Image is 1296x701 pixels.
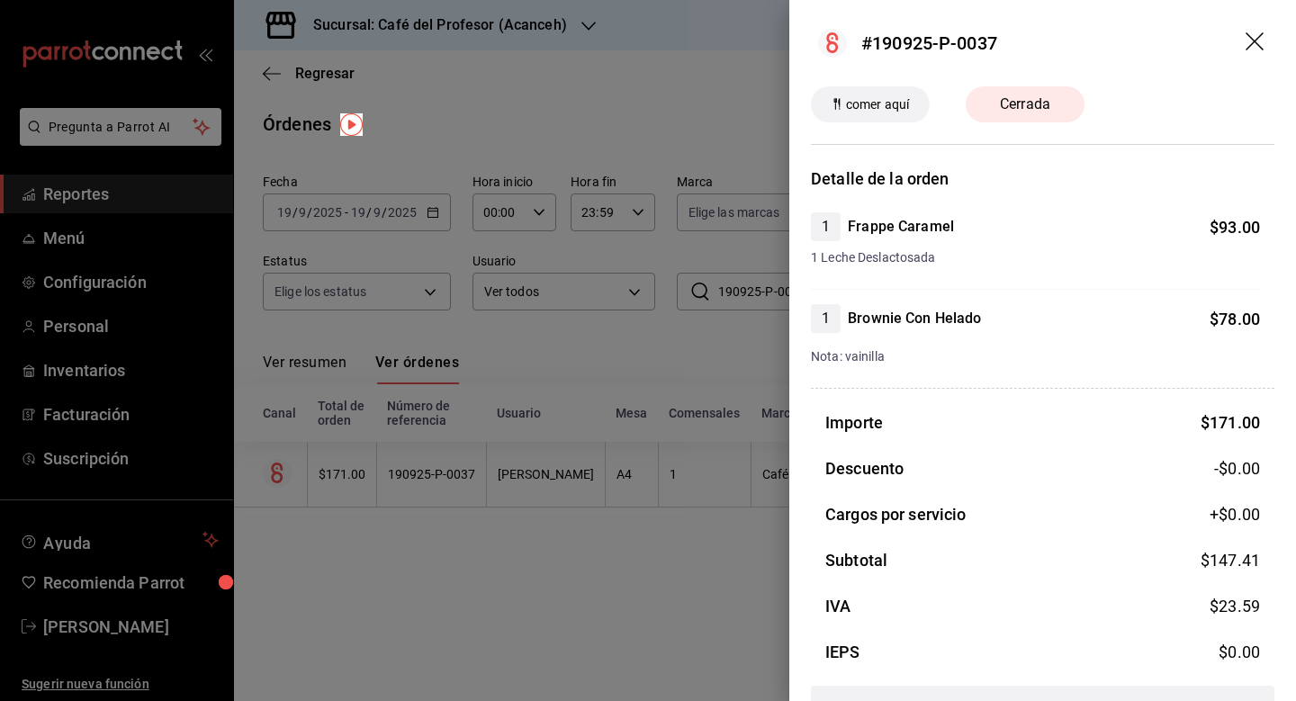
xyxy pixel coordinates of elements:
[811,349,885,364] span: Nota: vainilla
[825,548,887,572] h3: Subtotal
[811,166,1274,191] h3: Detalle de la orden
[825,594,850,618] h3: IVA
[811,248,1260,267] span: 1 Leche Deslactosada
[1210,502,1260,526] span: +$ 0.00
[1246,32,1267,54] button: drag
[1210,218,1260,237] span: $ 93.00
[340,113,363,136] img: Tooltip marker
[839,95,916,114] span: comer aquí
[825,456,904,481] h3: Descuento
[811,308,841,329] span: 1
[1214,456,1260,481] span: -$0.00
[989,94,1061,115] span: Cerrada
[848,308,981,329] h4: Brownie Con Helado
[825,640,860,664] h3: IEPS
[811,216,841,238] span: 1
[825,502,967,526] h3: Cargos por servicio
[1210,597,1260,616] span: $ 23.59
[825,410,883,435] h3: Importe
[848,216,954,238] h4: Frappe Caramel
[1210,310,1260,328] span: $ 78.00
[1201,551,1260,570] span: $ 147.41
[1219,643,1260,661] span: $ 0.00
[861,30,997,57] div: #190925-P-0037
[1201,413,1260,432] span: $ 171.00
